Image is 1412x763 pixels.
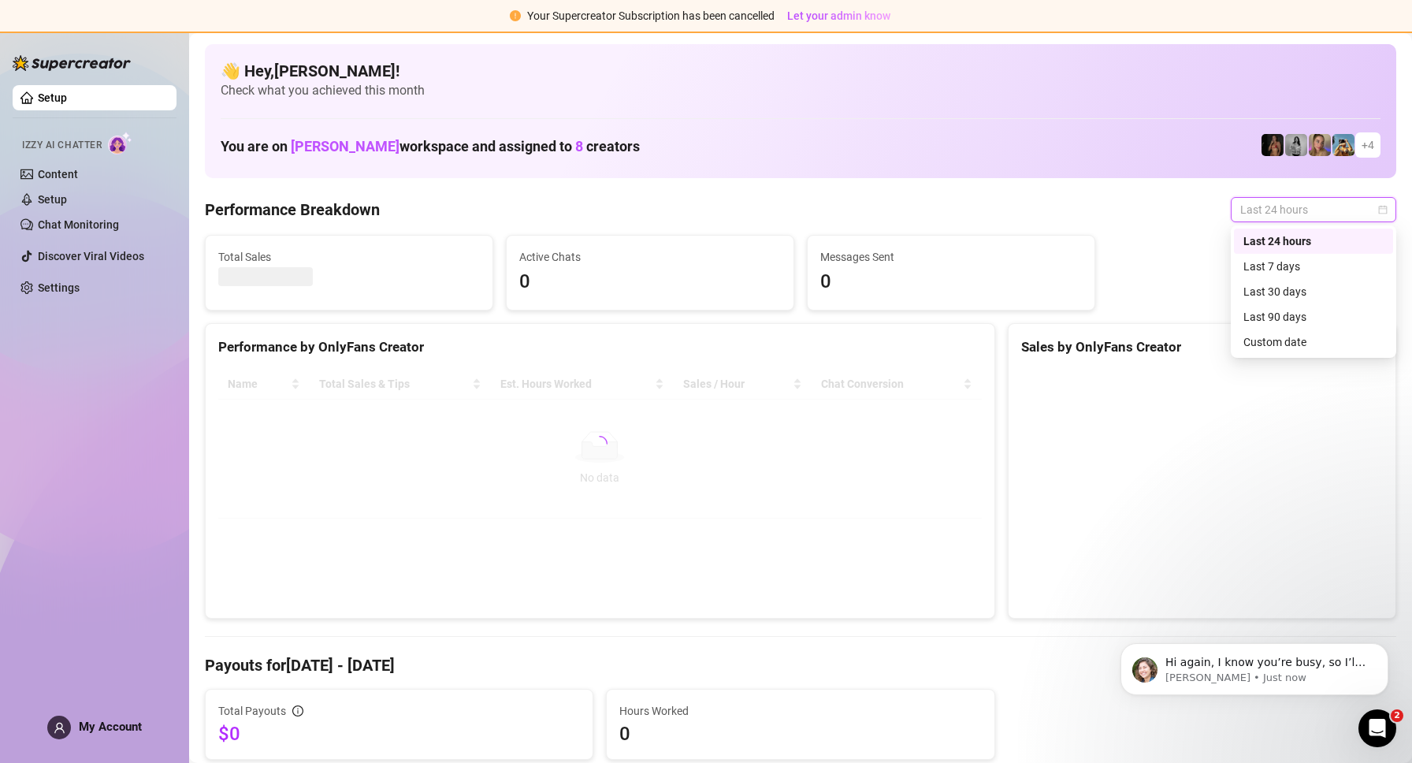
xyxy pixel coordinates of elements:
div: Last 30 days [1234,279,1393,304]
div: Last 30 days [1243,283,1384,300]
span: user [54,722,65,734]
div: Last 24 hours [1234,229,1393,254]
span: Let your admin know [787,9,890,22]
a: Setup [38,91,67,104]
img: AI Chatter [108,132,132,154]
span: 0 [820,267,1082,297]
a: Discover Viral Videos [38,250,144,262]
span: exclamation-circle [510,10,521,21]
span: Active Chats [519,248,781,266]
span: loading [590,434,609,453]
span: [PERSON_NAME] [291,138,399,154]
img: logo-BBDzfeDw.svg [13,55,131,71]
div: Last 7 days [1234,254,1393,279]
span: Total Sales [218,248,480,266]
span: 0 [519,267,781,297]
div: Custom date [1243,333,1384,351]
iframe: Intercom live chat [1358,709,1396,747]
h1: You are on workspace and assigned to creators [221,138,640,155]
div: Custom date [1234,329,1393,355]
a: Setup [38,193,67,206]
span: Messages Sent [820,248,1082,266]
a: Settings [38,281,80,294]
div: Last 24 hours [1243,233,1384,250]
div: Performance by OnlyFans Creator [218,337,982,358]
iframe: Intercom notifications message [1097,610,1412,720]
span: calendar [1378,205,1388,214]
span: Your Supercreator Subscription has been cancelled [527,9,775,22]
span: Hours Worked [619,702,981,720]
span: $0 [218,721,580,746]
div: Sales by OnlyFans Creator [1021,337,1383,358]
span: 8 [575,138,583,154]
a: Content [38,168,78,181]
span: Izzy AI Chatter [22,138,102,153]
img: A [1285,134,1307,156]
span: 0 [619,721,981,746]
h4: Payouts for [DATE] - [DATE] [205,654,1396,676]
div: Last 7 days [1243,258,1384,275]
span: Check what you achieved this month [221,82,1380,99]
div: Last 90 days [1243,308,1384,326]
img: Cherry [1309,134,1331,156]
span: Total Payouts [218,702,286,720]
span: + 4 [1362,136,1374,154]
span: info-circle [292,705,303,716]
span: Last 24 hours [1240,198,1387,221]
button: Let your admin know [781,6,897,25]
img: Babydanix [1332,134,1354,156]
span: My Account [79,720,142,734]
h4: Performance Breakdown [205,199,380,221]
h4: 👋 Hey, [PERSON_NAME] ! [221,60,1380,82]
div: Last 90 days [1234,304,1393,329]
span: 2 [1391,709,1403,722]
img: the_bohema [1262,134,1284,156]
a: Chat Monitoring [38,218,119,231]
